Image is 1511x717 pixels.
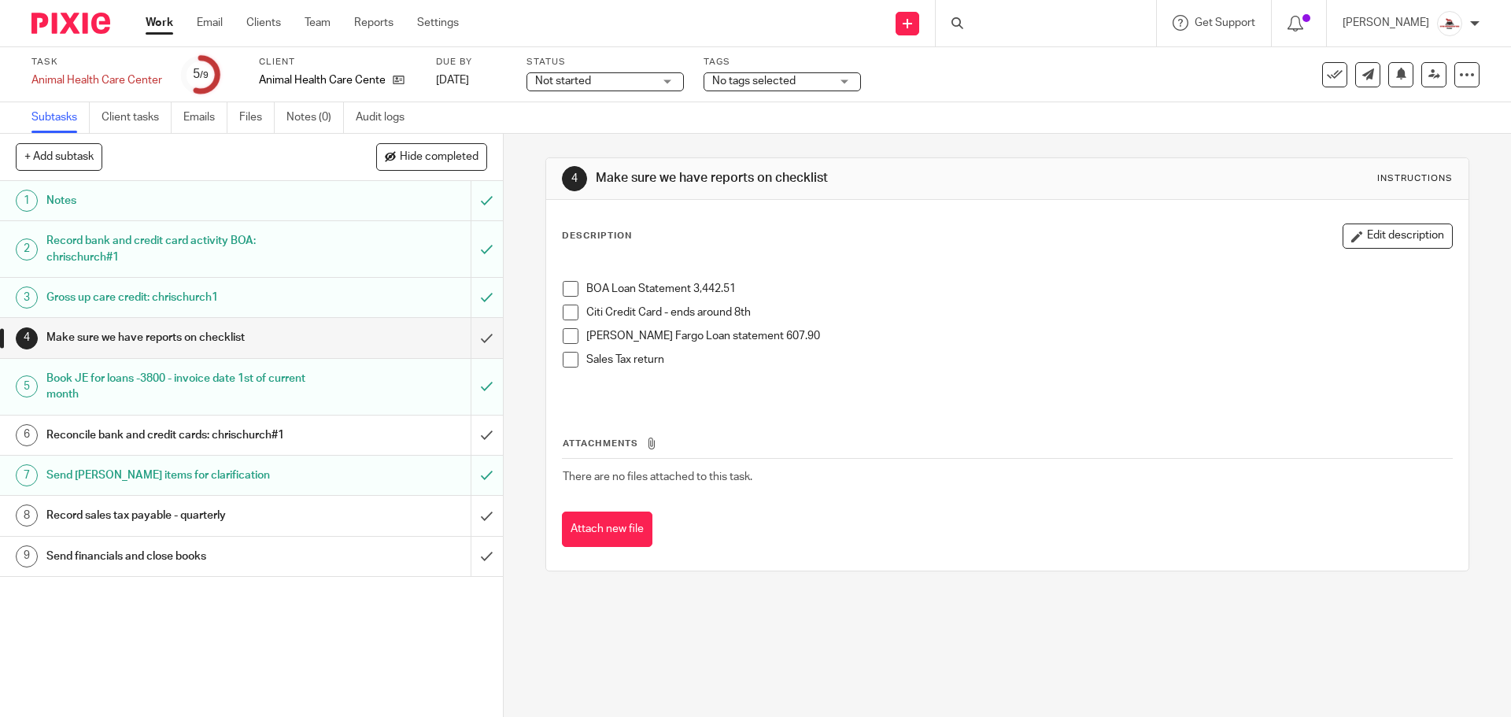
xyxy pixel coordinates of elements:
a: Notes (0) [286,102,344,133]
h1: Send [PERSON_NAME] items for clarification [46,464,319,487]
label: Due by [436,56,507,68]
label: Status [526,56,684,68]
div: 7 [16,464,38,486]
div: 2 [16,238,38,261]
a: Subtasks [31,102,90,133]
label: Tags [704,56,861,68]
h1: Gross up care credit: chrischurch1 [46,286,319,309]
div: Animal Health Care Center [31,72,162,88]
span: Get Support [1195,17,1255,28]
img: Pixie [31,13,110,34]
a: Audit logs [356,102,416,133]
button: + Add subtask [16,143,102,170]
div: 9 [16,545,38,567]
img: EtsyProfilePhoto.jpg [1437,11,1462,36]
div: 5 [16,375,38,397]
a: Settings [417,15,459,31]
p: Sales Tax return [586,352,1451,368]
p: [PERSON_NAME] Fargo Loan statement 607.90 [586,328,1451,344]
a: Reports [354,15,393,31]
span: There are no files attached to this task. [563,471,752,482]
a: Emails [183,102,227,133]
h1: Notes [46,189,319,213]
a: Files [239,102,275,133]
div: 4 [16,327,38,349]
a: Work [146,15,173,31]
p: BOA Loan Statement 3,442.51 [586,281,1451,297]
a: Clients [246,15,281,31]
span: Not started [535,76,591,87]
p: Description [562,230,632,242]
h1: Make sure we have reports on checklist [46,326,319,349]
label: Task [31,56,162,68]
div: 6 [16,424,38,446]
a: Team [305,15,331,31]
span: Attachments [563,439,638,448]
p: Animal Health Care Center [259,72,385,88]
div: 3 [16,286,38,309]
div: Instructions [1377,172,1453,185]
span: No tags selected [712,76,796,87]
h1: Send financials and close books [46,545,319,568]
button: Attach new file [562,512,652,547]
div: 4 [562,166,587,191]
p: [PERSON_NAME] [1343,15,1429,31]
h1: Make sure we have reports on checklist [596,170,1041,187]
a: Client tasks [102,102,172,133]
h1: Reconcile bank and credit cards: chrischurch#1 [46,423,319,447]
p: Citi Credit Card - ends around 8th [586,305,1451,320]
div: 8 [16,504,38,527]
button: Hide completed [376,143,487,170]
small: /9 [200,71,209,79]
div: 1 [16,190,38,212]
h1: Record bank and credit card activity BOA: chrischurch#1 [46,229,319,269]
span: [DATE] [436,75,469,86]
button: Edit description [1343,224,1453,249]
a: Email [197,15,223,31]
div: 5 [193,65,209,83]
label: Client [259,56,416,68]
h1: Book JE for loans -3800 - invoice date 1st of current month [46,367,319,407]
h1: Record sales tax payable - quarterly [46,504,319,527]
span: Hide completed [400,151,478,164]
